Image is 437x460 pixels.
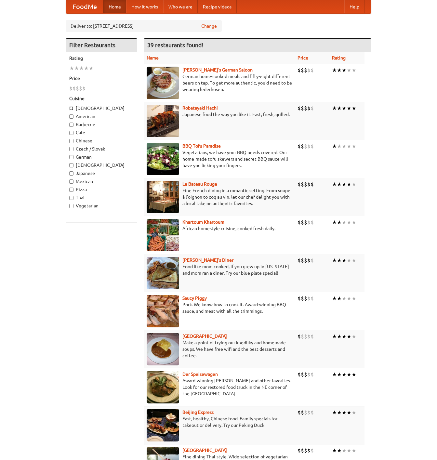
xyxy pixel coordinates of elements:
li: $ [298,371,301,378]
li: ★ [332,219,337,226]
p: Make a point of trying our knedlíky and homemade soups. We have free wifi and the best desserts a... [147,339,292,359]
b: Beijing Express [182,410,214,415]
li: ★ [342,371,347,378]
li: $ [304,333,307,340]
li: ★ [337,67,342,74]
li: ★ [351,219,356,226]
input: [DEMOGRAPHIC_DATA] [69,106,73,111]
li: $ [307,295,311,302]
b: BBQ Tofu Paradise [182,143,221,149]
label: Czech / Slovak [69,146,134,152]
li: ★ [342,333,347,340]
li: $ [301,409,304,416]
li: ★ [351,409,356,416]
li: ★ [351,295,356,302]
img: saucy.jpg [147,295,179,327]
li: $ [304,67,307,74]
img: sallys.jpg [147,257,179,289]
a: Robatayaki Hachi [182,105,218,111]
li: $ [311,67,314,74]
li: $ [307,371,311,378]
a: Name [147,55,159,60]
li: ★ [351,371,356,378]
img: tofuparadise.jpg [147,143,179,175]
li: ★ [337,219,342,226]
a: Price [298,55,308,60]
li: ★ [347,295,351,302]
li: $ [311,333,314,340]
li: ★ [79,65,84,72]
li: ★ [337,257,342,264]
li: ★ [337,447,342,454]
li: ★ [332,371,337,378]
li: $ [307,181,311,188]
li: $ [311,105,314,112]
li: $ [311,295,314,302]
h5: Cuisine [69,95,134,102]
label: Vegetarian [69,203,134,209]
li: ★ [332,143,337,150]
li: $ [298,409,301,416]
input: Mexican [69,179,73,184]
li: ★ [332,409,337,416]
li: ★ [342,143,347,150]
img: speisewagen.jpg [147,371,179,403]
li: $ [298,219,301,226]
label: [DEMOGRAPHIC_DATA] [69,162,134,168]
p: Vegetarians, we have your BBQ needs covered. Our home-made tofu skewers and secret BBQ sauce will... [147,149,292,169]
li: $ [311,181,314,188]
a: Who we are [163,0,198,13]
label: Mexican [69,178,134,185]
a: Khartoum Khartoum [182,219,224,225]
h5: Price [69,75,134,82]
a: [PERSON_NAME]'s German Saloon [182,67,253,72]
li: $ [301,67,304,74]
li: $ [298,447,301,454]
input: Czech / Slovak [69,147,73,151]
input: [DEMOGRAPHIC_DATA] [69,163,73,167]
a: Le Bateau Rouge [182,181,217,187]
li: $ [301,143,304,150]
p: African homestyle cuisine, cooked fresh daily. [147,225,292,232]
li: $ [307,333,311,340]
li: ★ [347,257,351,264]
li: ★ [351,333,356,340]
li: $ [304,295,307,302]
li: ★ [332,447,337,454]
li: $ [311,371,314,378]
li: ★ [337,181,342,188]
li: ★ [342,67,347,74]
p: Award-winning [PERSON_NAME] and other favorites. Look for our restored food truck in the NE corne... [147,377,292,397]
li: $ [298,67,301,74]
li: $ [301,219,304,226]
li: $ [301,181,304,188]
li: $ [307,219,311,226]
li: $ [311,257,314,264]
li: ★ [332,105,337,112]
a: [PERSON_NAME]'s Diner [182,257,233,263]
a: Home [103,0,126,13]
li: $ [307,67,311,74]
b: Der Speisewagen [182,372,218,377]
li: $ [307,143,311,150]
li: ★ [337,105,342,112]
a: How it works [126,0,163,13]
input: Thai [69,196,73,200]
li: $ [307,447,311,454]
li: ★ [347,447,351,454]
label: Pizza [69,186,134,193]
a: [GEOGRAPHIC_DATA] [182,334,227,339]
li: $ [301,105,304,112]
li: $ [76,85,79,92]
li: ★ [347,219,351,226]
label: Chinese [69,138,134,144]
label: American [69,113,134,120]
p: Pork. We know how to cook it. Award-winning BBQ sauce, and meat with all the trimmings. [147,301,292,314]
li: ★ [342,105,347,112]
p: German home-cooked meals and fifty-eight different beers on tap. To get more authentic, you'd nee... [147,73,292,93]
li: ★ [347,105,351,112]
li: ★ [351,67,356,74]
li: ★ [337,295,342,302]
